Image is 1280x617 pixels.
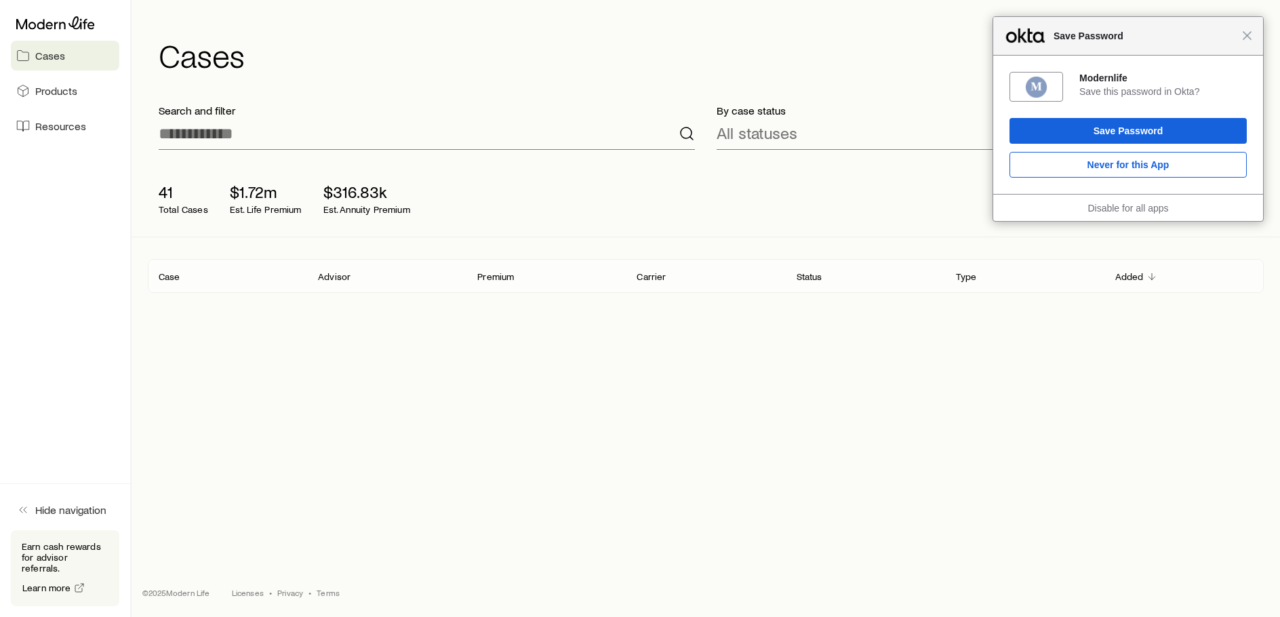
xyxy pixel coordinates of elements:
div: Save this password in Okta? [1079,85,1247,98]
button: Never for this App [1009,152,1247,178]
span: Cases [35,49,65,62]
p: Added [1115,271,1144,282]
p: All statuses [717,123,797,142]
a: Privacy [277,587,303,598]
span: Learn more [22,583,71,593]
p: Search and filter [159,104,695,117]
p: Earn cash rewards for advisor referrals. [22,541,108,574]
span: • [308,587,311,598]
p: $316.83k [323,182,410,201]
p: Case [159,271,180,282]
div: Earn cash rewards for advisor referrals.Learn more [11,530,119,606]
a: Disable for all apps [1087,203,1168,214]
span: Save Password [1047,28,1242,44]
p: Total Cases [159,204,208,215]
p: By case status [717,104,1253,117]
h1: Cases [159,39,1264,71]
p: Premium [477,271,514,282]
a: Terms [317,587,340,598]
p: Carrier [637,271,666,282]
div: Modernlife [1079,72,1247,84]
button: Save Password [1009,118,1247,144]
p: $1.72m [230,182,302,201]
p: Type [956,271,977,282]
p: Est. Life Premium [230,204,302,215]
a: Resources [11,111,119,141]
span: Products [35,84,77,98]
p: Status [797,271,822,282]
p: © 2025 Modern Life [142,587,210,598]
a: Licenses [232,587,264,598]
div: Client cases [148,259,1264,293]
a: Cases [11,41,119,71]
img: +pFlbbAAAABklEQVQDAFUkjcKOsj9YAAAAAElFTkSuQmCC [1024,75,1048,99]
p: Est. Annuity Premium [323,204,410,215]
a: Products [11,76,119,106]
span: Resources [35,119,86,133]
span: Close [1242,31,1252,41]
p: 41 [159,182,208,201]
p: Advisor [318,271,351,282]
span: Hide navigation [35,503,106,517]
span: • [269,587,272,598]
button: Hide navigation [11,495,119,525]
